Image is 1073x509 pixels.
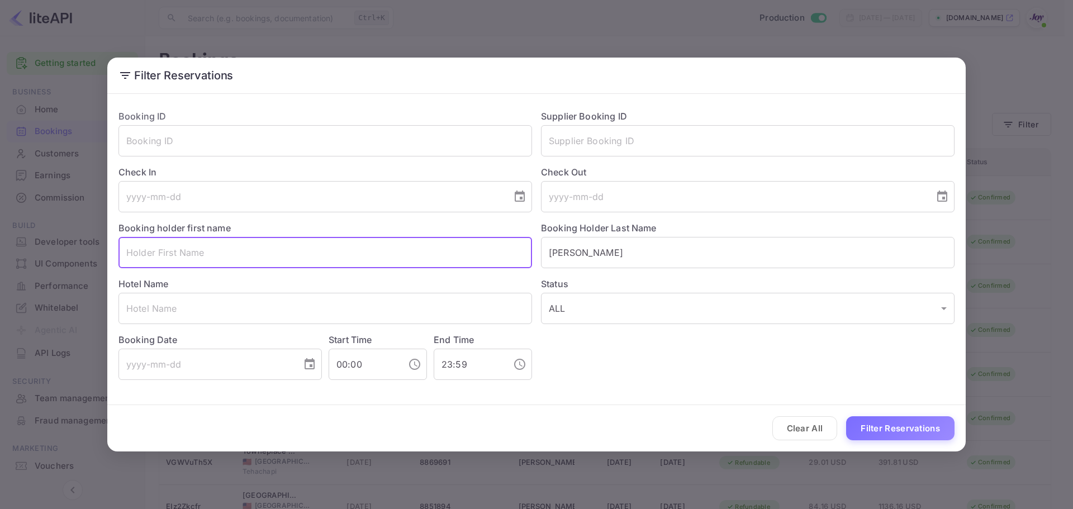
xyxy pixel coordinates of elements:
label: Check In [118,165,532,179]
button: Choose time, selected time is 11:59 PM [509,353,531,375]
label: Booking Holder Last Name [541,222,657,234]
input: Hotel Name [118,293,532,324]
label: Supplier Booking ID [541,111,627,122]
button: Filter Reservations [846,416,955,440]
input: Holder Last Name [541,237,955,268]
button: Clear All [772,416,838,440]
label: Booking holder first name [118,222,231,234]
button: Choose date [931,185,953,208]
input: hh:mm [434,349,504,380]
div: ALL [541,293,955,324]
h2: Filter Reservations [107,58,966,93]
label: Booking ID [118,111,167,122]
input: Supplier Booking ID [541,125,955,156]
input: hh:mm [329,349,399,380]
button: Choose date [509,185,531,208]
label: Check Out [541,165,955,179]
label: Hotel Name [118,278,169,289]
label: Start Time [329,334,372,345]
label: End Time [434,334,474,345]
input: yyyy-mm-dd [118,349,294,380]
label: Status [541,277,955,291]
label: Booking Date [118,333,322,346]
button: Choose time, selected time is 12:00 AM [403,353,426,375]
input: yyyy-mm-dd [118,181,504,212]
input: Booking ID [118,125,532,156]
input: Holder First Name [118,237,532,268]
button: Choose date [298,353,321,375]
input: yyyy-mm-dd [541,181,927,212]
